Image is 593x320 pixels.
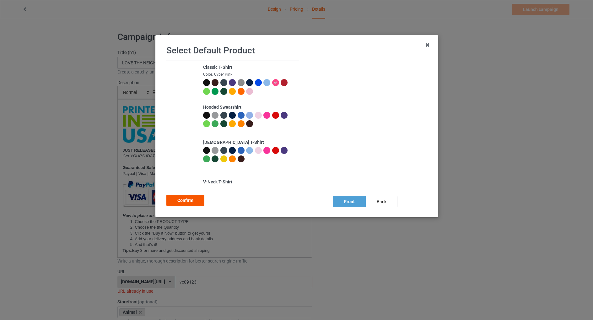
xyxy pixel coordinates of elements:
div: Classic T-Shirt [203,64,295,71]
div: Confirm [166,195,204,206]
div: back [365,196,397,207]
div: front [333,196,365,207]
div: [DEMOGRAPHIC_DATA] T-Shirt [203,139,295,146]
div: Hooded Sweatshirt [203,104,295,111]
div: V-Neck T-Shirt [203,179,295,185]
div: Color: Cyber Pink [203,72,295,77]
img: heather_texture.png [237,79,244,86]
h1: Select Default Product [166,45,427,56]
